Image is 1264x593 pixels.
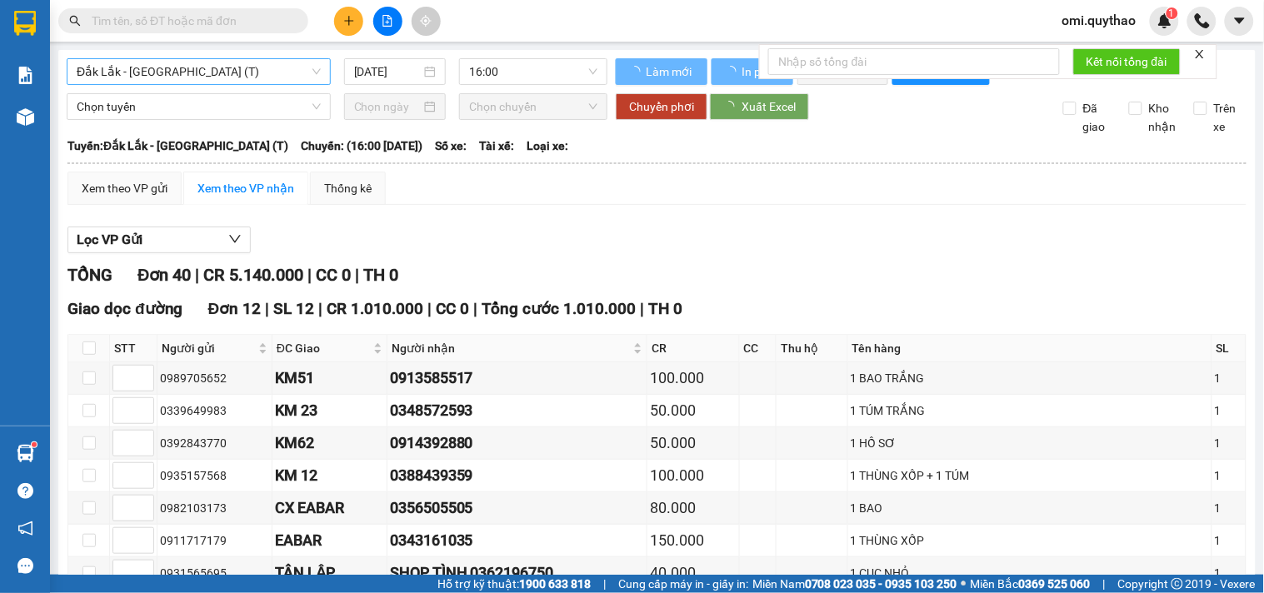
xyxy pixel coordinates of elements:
div: 0989705652 [160,369,269,387]
button: caret-down [1225,7,1254,36]
div: 100.000 [650,464,736,487]
span: Miền Nam [752,575,957,593]
span: ⚪️ [962,581,967,587]
span: plus [343,15,355,27]
span: down [228,232,242,246]
span: | [265,299,269,318]
span: Người nhận [392,339,631,357]
sup: 1 [32,442,37,447]
span: ĐC Giao [277,339,370,357]
div: 0914392880 [390,431,645,455]
div: SHOP TÌNH 0362196750 [390,561,645,585]
th: SL [1212,335,1247,362]
span: CC 0 [436,299,469,318]
div: 1 HỒ SƠ [851,434,1209,452]
span: Chuyến: (16:00 [DATE]) [301,137,422,155]
span: Loại xe: [527,137,568,155]
span: | [473,299,477,318]
span: TH 0 [363,265,398,285]
button: plus [334,7,363,36]
div: 0348572593 [390,399,645,422]
span: question-circle [17,483,33,499]
span: | [603,575,606,593]
strong: 1900 633 818 [519,577,591,591]
div: 0913585517 [390,366,645,390]
div: Tên hàng: 1 CỤC NHỎ ( : 1 ) [14,117,312,138]
div: KM62 [275,431,384,455]
span: Đơn 12 [208,299,262,318]
span: loading [723,101,742,112]
div: 0339649983 [160,401,269,420]
div: 50.000 [12,87,186,107]
span: | [307,265,312,285]
span: Trên xe [1207,99,1247,136]
span: CR 1.010.000 [327,299,423,318]
span: caret-down [1232,13,1247,28]
span: omi.quythao [1049,10,1150,31]
span: Tổng cước 1.010.000 [482,299,636,318]
div: KM51 [275,366,384,390]
div: 80.000 [650,496,736,520]
span: Hỗ trợ kỹ thuật: [437,575,591,593]
span: Làm mới [646,62,694,81]
div: Văn Phòng [GEOGRAPHIC_DATA] [14,14,183,54]
div: 1 THÙNG XỐP [851,531,1209,550]
button: Kết nối tổng đài [1073,48,1181,75]
span: loading [725,66,739,77]
div: KM 12 [275,464,384,487]
button: In phơi [712,58,793,85]
div: 1 [1215,466,1243,485]
span: Kết nối tổng đài [1087,52,1167,71]
div: 1 [1215,369,1243,387]
span: Giao dọc đường [67,299,183,318]
span: SL [212,116,235,139]
span: Số xe: [435,137,467,155]
div: 50.000 [650,431,736,455]
div: 1 THÙNG XỐP + 1 TÚM [851,466,1209,485]
span: | [1103,575,1106,593]
input: 14/10/2025 [354,62,422,81]
span: Gửi: [14,16,40,33]
div: CX EABAR [275,496,384,520]
span: In phơi [742,62,780,81]
button: Làm mới [616,58,707,85]
span: | [355,265,359,285]
div: TÂN LẬP [275,561,384,585]
div: 1 BAO [851,499,1209,517]
div: 1 TÚM TRẮNG [851,401,1209,420]
img: icon-new-feature [1157,13,1172,28]
div: EABAR [275,529,384,552]
th: Tên hàng [848,335,1212,362]
button: Xuất Excel [710,93,809,120]
span: Nhận: [195,16,235,33]
span: loading [629,66,643,77]
div: 150.000 [650,529,736,552]
div: 0982103173 [160,499,269,517]
div: Xem theo VP nhận [197,179,294,197]
div: 0938707368 [14,54,183,77]
span: Miền Bắc [971,575,1091,593]
div: 0398410597 [195,54,312,77]
div: 1 BAO TRẮNG [851,369,1209,387]
input: Nhập số tổng đài [768,48,1060,75]
button: file-add [373,7,402,36]
span: Kho nhận [1142,99,1183,136]
span: file-add [382,15,393,27]
span: SL 12 [273,299,314,318]
div: 1 [1215,434,1243,452]
span: 1 [1169,7,1175,19]
span: | [195,265,199,285]
span: Lọc VP Gửi [77,229,142,250]
span: Chọn chuyến [469,94,597,119]
button: Lọc VP Gửi [67,227,251,253]
strong: 0708 023 035 - 0935 103 250 [805,577,957,591]
strong: 0369 525 060 [1019,577,1091,591]
div: 1 [1215,564,1243,582]
div: 0931565695 [160,564,269,582]
div: 0356505505 [390,496,645,520]
div: 0935157568 [160,466,269,485]
input: Chọn ngày [354,97,422,116]
div: 1 [1215,499,1243,517]
div: 100.000 [650,366,736,390]
span: | [427,299,432,318]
